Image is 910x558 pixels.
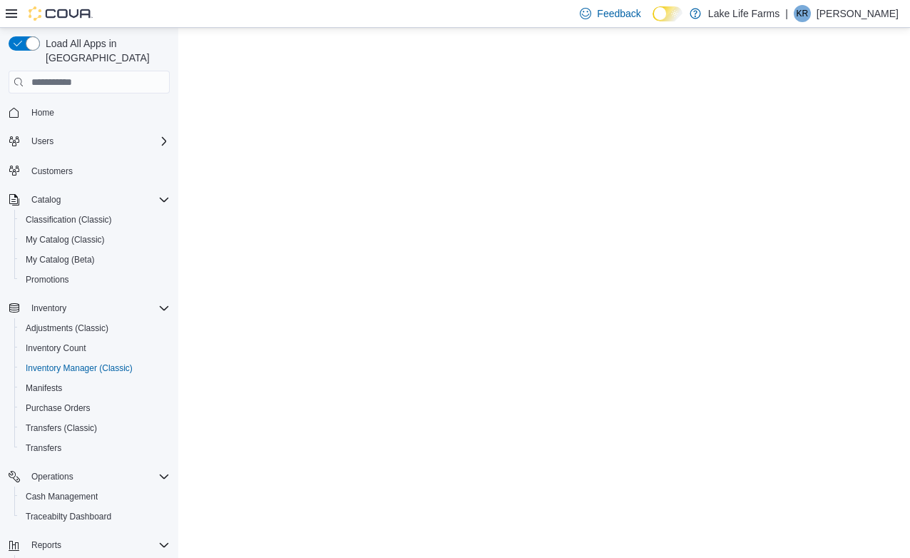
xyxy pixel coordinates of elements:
a: Inventory Manager (Classic) [20,360,138,377]
a: Manifests [20,380,68,397]
span: Promotions [20,271,170,288]
button: Catalog [3,190,175,210]
span: My Catalog (Beta) [26,254,95,265]
a: My Catalog (Classic) [20,231,111,248]
button: My Catalog (Beta) [14,250,175,270]
span: Customers [26,161,170,179]
span: Reports [31,539,61,551]
button: Home [3,102,175,123]
a: Home [26,104,60,121]
span: Customers [31,166,73,177]
span: Promotions [26,274,69,285]
span: Manifests [20,380,170,397]
span: Home [26,103,170,121]
p: Lake Life Farms [708,5,779,22]
button: Users [26,133,59,150]
span: Inventory [31,303,66,314]
span: Inventory [26,300,170,317]
span: My Catalog (Beta) [20,251,170,268]
button: Transfers (Classic) [14,418,175,438]
span: Inventory Manager (Classic) [26,362,133,374]
a: Customers [26,163,78,180]
a: Transfers [20,440,67,457]
p: | [785,5,788,22]
input: Dark Mode [653,6,682,21]
button: Inventory [26,300,72,317]
button: Transfers [14,438,175,458]
span: Purchase Orders [20,400,170,417]
button: Operations [3,467,175,487]
span: Inventory Manager (Classic) [20,360,170,377]
button: Inventory [3,298,175,318]
button: Inventory Manager (Classic) [14,358,175,378]
span: Transfers [26,442,61,454]
span: Manifests [26,382,62,394]
span: Cash Management [26,491,98,502]
button: Catalog [26,191,66,208]
span: Cash Management [20,488,170,505]
span: Transfers (Classic) [26,422,97,434]
span: Dark Mode [653,21,653,22]
button: Users [3,131,175,151]
span: Traceabilty Dashboard [26,511,111,522]
a: Promotions [20,271,75,288]
button: Inventory Count [14,338,175,358]
button: Classification (Classic) [14,210,175,230]
span: Inventory Count [20,340,170,357]
span: Operations [31,471,73,482]
a: Adjustments (Classic) [20,320,114,337]
span: My Catalog (Classic) [26,234,105,245]
span: Home [31,107,54,118]
button: My Catalog (Classic) [14,230,175,250]
a: Traceabilty Dashboard [20,508,117,525]
img: Cova [29,6,93,21]
p: [PERSON_NAME] [817,5,899,22]
a: Classification (Classic) [20,211,118,228]
button: Customers [3,160,175,181]
span: Inventory Count [26,343,86,354]
span: Operations [26,468,170,485]
span: Adjustments (Classic) [26,323,108,334]
span: KR [797,5,809,22]
button: Traceabilty Dashboard [14,507,175,527]
span: Purchase Orders [26,402,91,414]
button: Operations [26,468,79,485]
span: Classification (Classic) [26,214,112,225]
span: My Catalog (Classic) [20,231,170,248]
span: Users [31,136,53,147]
a: My Catalog (Beta) [20,251,101,268]
button: Reports [26,537,67,554]
a: Transfers (Classic) [20,420,103,437]
span: Catalog [26,191,170,208]
span: Traceabilty Dashboard [20,508,170,525]
span: Transfers (Classic) [20,420,170,437]
span: Reports [26,537,170,554]
button: Promotions [14,270,175,290]
span: Users [26,133,170,150]
button: Manifests [14,378,175,398]
span: Feedback [597,6,640,21]
button: Cash Management [14,487,175,507]
button: Reports [3,535,175,555]
button: Purchase Orders [14,398,175,418]
div: Kate Rossow [794,5,811,22]
a: Purchase Orders [20,400,96,417]
span: Load All Apps in [GEOGRAPHIC_DATA] [40,36,170,65]
a: Cash Management [20,488,103,505]
span: Adjustments (Classic) [20,320,170,337]
span: Catalog [31,194,61,206]
span: Transfers [20,440,170,457]
span: Classification (Classic) [20,211,170,228]
button: Adjustments (Classic) [14,318,175,338]
a: Inventory Count [20,340,92,357]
